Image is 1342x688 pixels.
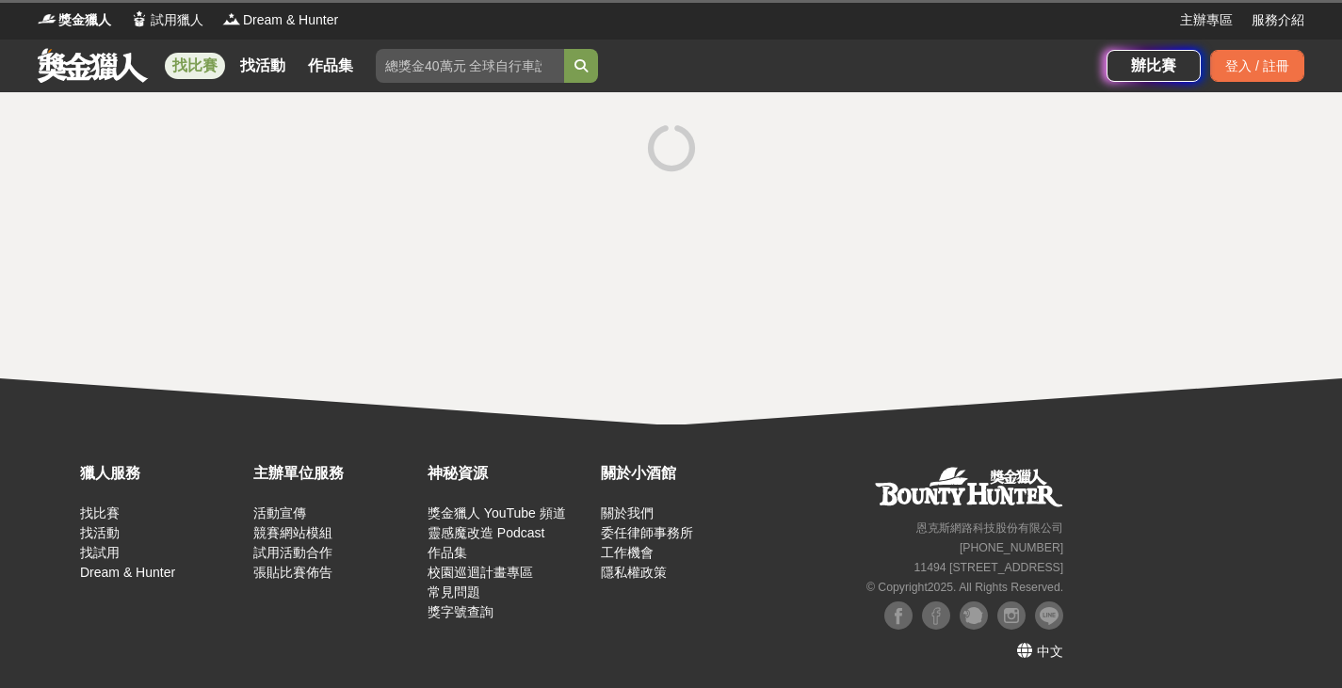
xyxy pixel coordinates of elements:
span: Dream & Hunter [243,10,338,30]
a: 工作機會 [601,545,654,560]
a: 關於我們 [601,505,654,520]
a: 服務介紹 [1252,10,1304,30]
small: 恩克斯網路科技股份有限公司 [916,521,1063,535]
img: LINE [1035,601,1063,630]
a: 獎字號查詢 [428,604,493,619]
span: 中文 [1037,644,1063,659]
a: 找活動 [233,53,293,79]
a: Dream & Hunter [80,565,175,580]
small: [PHONE_NUMBER] [960,541,1063,554]
div: 獵人服務 [80,462,244,485]
img: Facebook [922,601,950,630]
img: Logo [222,9,241,28]
a: 活動宣傳 [253,505,306,520]
img: Plurk [960,601,988,630]
small: © Copyright 2025 . All Rights Reserved. [866,581,1063,594]
a: 找試用 [80,545,120,560]
a: 作品集 [300,53,361,79]
a: 隱私權政策 [601,565,667,580]
a: 張貼比賽佈告 [253,565,332,580]
a: 辦比賽 [1107,50,1201,82]
a: 找比賽 [80,505,120,520]
small: 11494 [STREET_ADDRESS] [914,561,1064,574]
a: 委任律師事務所 [601,525,693,540]
div: 登入 / 註冊 [1210,50,1304,82]
span: 獎金獵人 [58,10,111,30]
a: Logo獎金獵人 [38,10,111,30]
a: 靈感魔改造 Podcast [428,525,544,540]
a: 作品集 [428,545,467,560]
div: 關於小酒館 [601,462,765,485]
img: Instagram [997,601,1026,630]
a: 常見問題 [428,584,480,600]
span: 試用獵人 [151,10,203,30]
a: 競賽網站模組 [253,525,332,540]
a: 找活動 [80,525,120,540]
a: 獎金獵人 YouTube 頻道 [428,505,566,520]
a: LogoDream & Hunter [222,10,338,30]
img: Facebook [884,601,913,630]
div: 主辦單位服務 [253,462,417,485]
a: 試用活動合作 [253,545,332,560]
a: 校園巡迴計畫專區 [428,565,533,580]
a: 主辦專區 [1180,10,1233,30]
img: Logo [38,9,57,28]
a: Logo試用獵人 [130,10,203,30]
img: Logo [130,9,149,28]
a: 找比賽 [165,53,225,79]
div: 神秘資源 [428,462,591,485]
input: 總獎金40萬元 全球自行車設計比賽 [376,49,564,83]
